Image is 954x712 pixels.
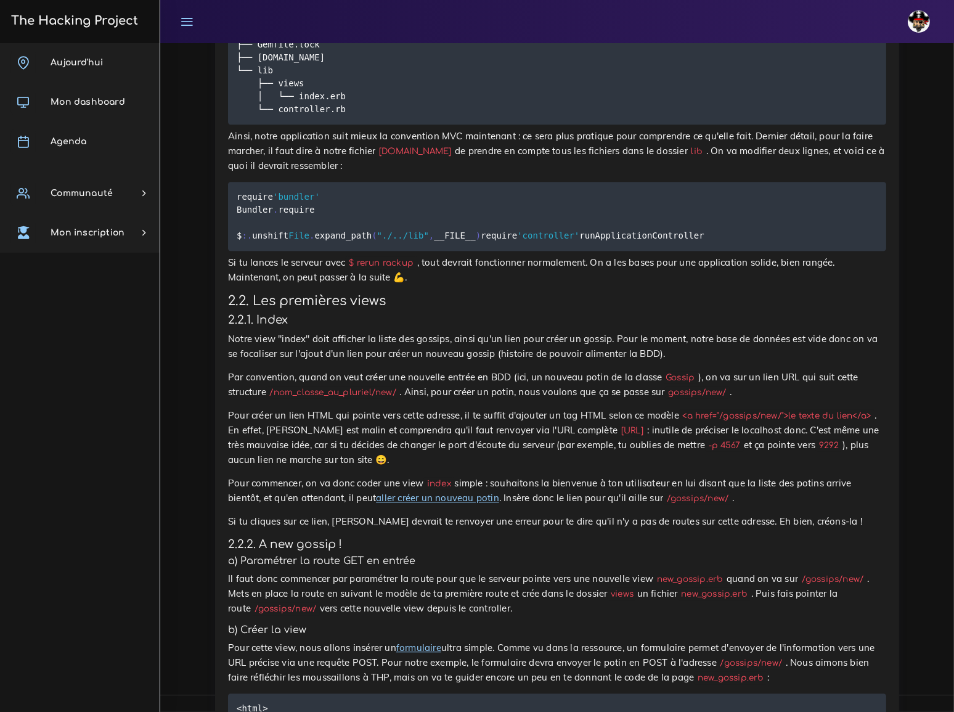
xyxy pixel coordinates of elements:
[228,408,886,467] p: Pour créer un lien HTML qui pointe vers cette adresse, il te suffit d'ajouter un tag HTML selon c...
[476,231,481,240] span: )
[7,14,138,28] h3: The Hacking Project
[228,624,886,636] h5: b) Créer la view
[228,255,886,285] p: Si tu lances le serveur avec , tout devrait fonctionner normalement. On a les bases pour une appl...
[273,192,320,202] span: 'bundler'
[688,145,706,158] code: lib
[228,313,886,327] h4: 2.2.1. Index
[228,640,886,685] p: Pour cette view, nous allons insérer un ultra simple. Comme vu dans la ressource, un formulaire p...
[228,555,886,567] h5: a) Paramétrer la route GET en entrée
[663,492,732,505] code: /gossips/new/
[377,231,429,240] span: "./../lib"
[228,332,886,361] p: Notre view "index" doit afficher la liste des gossips, ainsi qu'un lien pour créer un gossip. Pou...
[228,370,886,399] p: Par convention, quand on veut créer une nouvelle entrée en BDD (ici, un nouveau potin de la class...
[51,58,103,67] span: Aujourd'hui
[705,439,744,452] code: -p 4567
[273,205,278,215] span: .
[375,145,455,158] code: [DOMAIN_NAME]
[396,642,441,653] a: formulaire
[51,97,125,107] span: Mon dashboard
[618,424,647,437] code: [URL]
[228,129,886,173] p: Ainsi, notre application suit mieux la convention MVC maintenant : ce sera plus pratique pour com...
[237,12,377,116] code: the_gossip_project_sinatra/ ├── Gemfile ├── Gemfile.lock ├── [DOMAIN_NAME] └── lib ├── views │ └─...
[423,477,454,490] code: index
[228,476,886,505] p: Pour commencer, on va donc coder une view simple : souhaitons la bienvenue à ton utilisateur en l...
[678,587,751,600] code: new_gossip.erb
[228,293,886,309] h3: 2.2. Les premières views
[309,231,314,240] span: .
[662,371,698,384] code: Gossip
[228,571,886,616] p: Il faut donc commencer par paramétrer la route pour que le serveur pointe vers une nouvelle view ...
[653,573,727,586] code: new_gossip.erb
[51,137,86,146] span: Agenda
[595,231,704,240] span: ApplicationController
[266,386,400,399] code: /nom_classe_au_pluriel/new/
[429,231,434,240] span: ,
[376,492,499,504] a: aller créer un nouveau potin
[908,10,930,33] img: avatar
[228,538,886,551] h4: 2.2.2. A new gossip !
[242,231,247,240] span: :
[665,386,730,399] code: gossips/new/
[228,514,886,529] p: Si tu cliques sur ce lien, [PERSON_NAME] devrait te renvoyer une erreur pour te dire qu'il n'y a ...
[251,602,320,615] code: /gossips/new/
[51,228,124,237] span: Mon inscription
[237,205,273,215] span: Bundler
[288,231,309,240] span: File
[237,190,707,242] code: require require $ unshift expand_path __FILE__ require run
[372,231,377,240] span: (
[608,587,637,600] code: views
[815,439,842,452] code: 9292
[247,231,252,240] span: .
[717,657,786,669] code: /gossips/new/
[51,189,113,198] span: Communauté
[517,231,579,240] span: 'controller'
[679,409,874,422] code: <a href="/gossips/new/">le texte du lien</a>
[694,671,767,684] code: new_gossip.erb
[798,573,867,586] code: /gossips/new/
[346,256,417,269] code: $ rerun rackup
